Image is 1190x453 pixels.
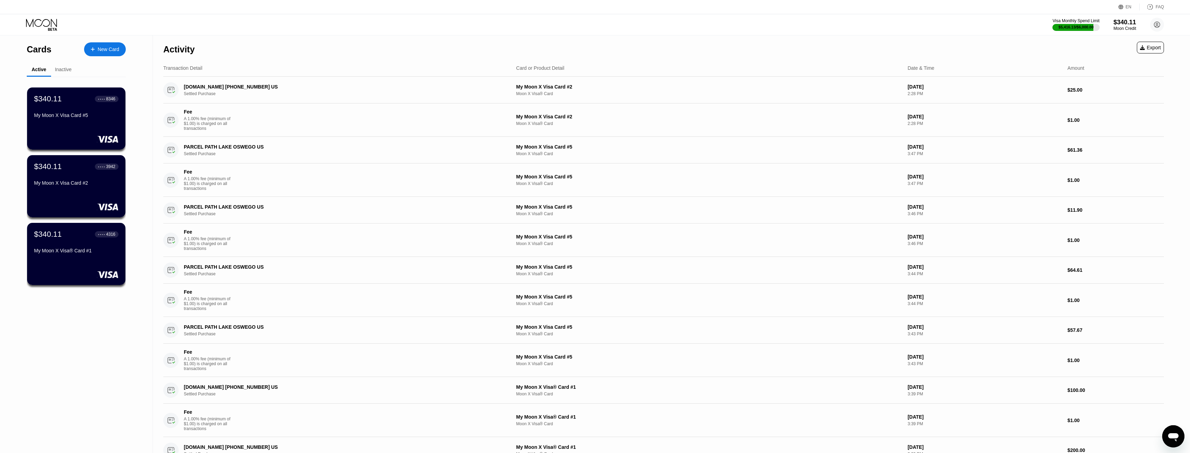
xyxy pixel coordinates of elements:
div: FeeA 1.00% fee (minimum of $1.00) is charged on all transactionsMy Moon X Visa Card #2Moon X Visa... [163,103,1164,137]
div: [DATE] [908,324,1062,330]
div: $1.00 [1067,117,1164,123]
div: 2:28 PM [908,91,1062,96]
div: FAQ [1156,5,1164,9]
div: EN [1118,3,1140,10]
div: Visa Monthly Spend Limit [1052,18,1099,23]
div: [DATE] [908,204,1062,210]
div: PARCEL PATH LAKE OSWEGO US [184,204,475,210]
div: [DOMAIN_NAME] [PHONE_NUMBER] USSettled PurchaseMy Moon X Visa® Card #1Moon X Visa® Card[DATE]3:39... [163,377,1164,404]
div: Moon X Visa® Card [516,91,902,96]
div: 8346 [106,97,115,101]
div: $5,416.13 / $6,000.00 [1059,25,1094,29]
div: [DATE] [908,144,1062,150]
div: Card or Product Detail [516,65,565,71]
div: 2:28 PM [908,121,1062,126]
div: Cards [27,44,51,54]
div: Fee [184,229,232,235]
div: 3:43 PM [908,332,1062,336]
div: [DATE] [908,234,1062,240]
div: Settled Purchase [184,332,496,336]
div: ● ● ● ● [98,98,105,100]
div: $1.00 [1067,177,1164,183]
div: My Moon X Visa® Card #1 [516,444,902,450]
div: [DATE] [908,294,1062,300]
div: PARCEL PATH LAKE OSWEGO USSettled PurchaseMy Moon X Visa Card #5Moon X Visa® Card[DATE]3:47 PM$61.36 [163,137,1164,163]
div: [DATE] [908,84,1062,90]
div: [DATE] [908,414,1062,420]
div: 3:44 PM [908,271,1062,276]
div: Export [1140,45,1161,50]
div: $340.11Moon Credit [1114,19,1136,31]
div: PARCEL PATH LAKE OSWEGO US [184,144,475,150]
div: [DATE] [908,444,1062,450]
div: Amount [1067,65,1084,71]
div: Transaction Detail [163,65,202,71]
div: [DOMAIN_NAME] [PHONE_NUMBER] US [184,384,475,390]
div: $64.61 [1067,267,1164,273]
div: [DATE] [908,114,1062,119]
div: [DATE] [908,384,1062,390]
div: A 1.00% fee (minimum of $1.00) is charged on all transactions [184,296,236,311]
div: My Moon X Visa Card #2 [34,180,118,186]
div: FeeA 1.00% fee (minimum of $1.00) is charged on all transactionsMy Moon X Visa Card #5Moon X Visa... [163,284,1164,317]
div: Moon X Visa® Card [516,421,902,426]
div: FeeA 1.00% fee (minimum of $1.00) is charged on all transactionsMy Moon X Visa Card #5Moon X Visa... [163,344,1164,377]
div: Settled Purchase [184,392,496,396]
div: Date & Time [908,65,934,71]
div: $57.67 [1067,327,1164,333]
div: Moon X Visa® Card [516,121,902,126]
div: [DATE] [908,354,1062,360]
div: My Moon X Visa Card #5 [34,112,118,118]
div: My Moon X Visa® Card #1 [516,384,902,390]
div: 3:39 PM [908,421,1062,426]
div: My Moon X Visa Card #5 [516,264,902,270]
div: 4316 [106,232,115,237]
div: Settled Purchase [184,151,496,156]
div: Settled Purchase [184,271,496,276]
div: $340.11 [34,162,62,171]
div: PARCEL PATH LAKE OSWEGO USSettled PurchaseMy Moon X Visa Card #5Moon X Visa® Card[DATE]3:44 PM$64.61 [163,257,1164,284]
div: $1.00 [1067,297,1164,303]
div: [DATE] [908,174,1062,179]
div: $340.11● ● ● ●3942My Moon X Visa Card #2 [27,155,125,217]
div: $100.00 [1067,387,1164,393]
iframe: Button to launch messaging window [1162,425,1184,447]
div: [DATE] [908,264,1062,270]
div: My Moon X Visa Card #2 [516,114,902,119]
div: My Moon X Visa Card #5 [516,234,902,240]
div: 3:44 PM [908,301,1062,306]
div: Moon Credit [1114,26,1136,31]
div: My Moon X Visa® Card #1 [516,414,902,420]
div: Settled Purchase [184,211,496,216]
div: Fee [184,289,232,295]
div: My Moon X Visa Card #5 [516,204,902,210]
div: My Moon X Visa Card #5 [516,324,902,330]
div: $1.00 [1067,358,1164,363]
div: Visa Monthly Spend Limit$5,416.13/$6,000.00 [1052,18,1099,31]
div: 3:46 PM [908,211,1062,216]
div: Moon X Visa® Card [516,271,902,276]
div: Inactive [55,67,72,72]
div: ● ● ● ● [98,233,105,235]
div: $25.00 [1067,87,1164,93]
div: Moon X Visa® Card [516,392,902,396]
div: New Card [98,47,119,52]
div: $200.00 [1067,447,1164,453]
div: Moon X Visa® Card [516,301,902,306]
div: $1.00 [1067,418,1164,423]
div: 3:43 PM [908,361,1062,366]
div: Fee [184,409,232,415]
div: Moon X Visa® Card [516,211,902,216]
div: $340.11● ● ● ●4316My Moon X Visa® Card #1 [27,223,125,285]
div: Moon X Visa® Card [516,361,902,366]
div: Fee [184,349,232,355]
div: Activity [163,44,195,54]
div: My Moon X Visa Card #2 [516,84,902,90]
div: $340.11 [34,94,62,103]
div: [DOMAIN_NAME] [PHONE_NUMBER] US [184,84,475,90]
div: EN [1126,5,1132,9]
div: [DOMAIN_NAME] [PHONE_NUMBER] USSettled PurchaseMy Moon X Visa Card #2Moon X Visa® Card[DATE]2:28 ... [163,77,1164,103]
div: PARCEL PATH LAKE OSWEGO USSettled PurchaseMy Moon X Visa Card #5Moon X Visa® Card[DATE]3:43 PM$57.67 [163,317,1164,344]
div: My Moon X Visa® Card #1 [34,248,118,253]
